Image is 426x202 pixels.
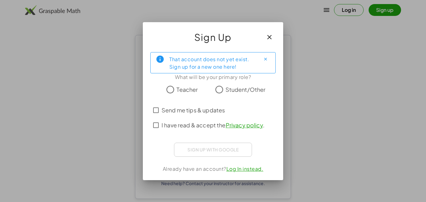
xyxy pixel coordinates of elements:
a: Privacy policy [226,121,263,129]
span: Sign Up [194,30,232,45]
button: Close [260,54,270,64]
div: Already have an account? [150,165,276,173]
span: Student/Other [225,85,266,94]
span: I have read & accept the . [162,121,264,129]
div: What will be your primary role? [150,73,276,81]
span: Send me tips & updates [162,106,225,114]
span: Teacher [177,85,198,94]
div: That account does not yet exist. Sign up for a new one here! [169,55,255,71]
a: Log In instead. [226,165,264,172]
